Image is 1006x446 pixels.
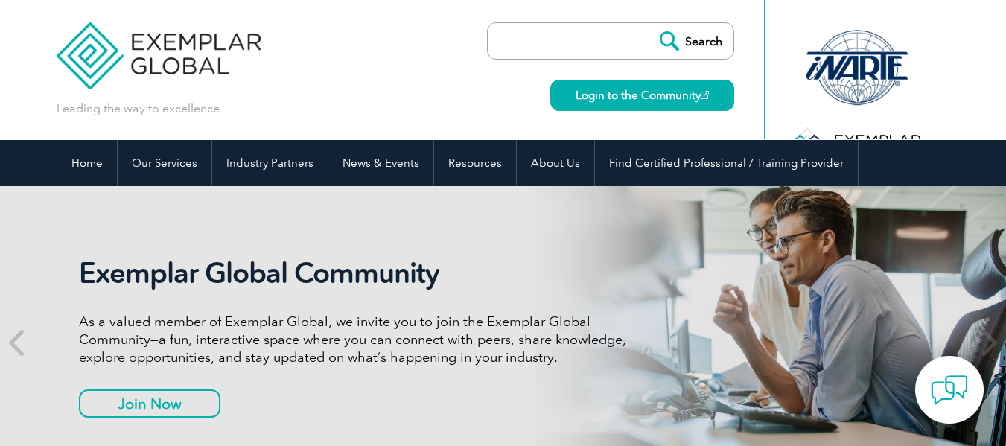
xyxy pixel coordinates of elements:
a: Login to the Community [550,80,734,111]
input: Search [652,23,733,59]
a: Join Now [79,389,220,418]
a: About Us [517,140,594,186]
a: News & Events [328,140,433,186]
img: open_square.png [701,91,709,99]
a: Home [57,140,117,186]
a: Find Certified Professional / Training Provider [595,140,858,186]
a: Industry Partners [212,140,328,186]
p: Leading the way to excellence [57,101,220,117]
img: contact-chat.png [931,372,968,409]
h2: Exemplar Global Community [79,256,637,290]
p: As a valued member of Exemplar Global, we invite you to join the Exemplar Global Community—a fun,... [79,313,637,366]
a: Our Services [118,140,211,186]
a: Resources [434,140,516,186]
